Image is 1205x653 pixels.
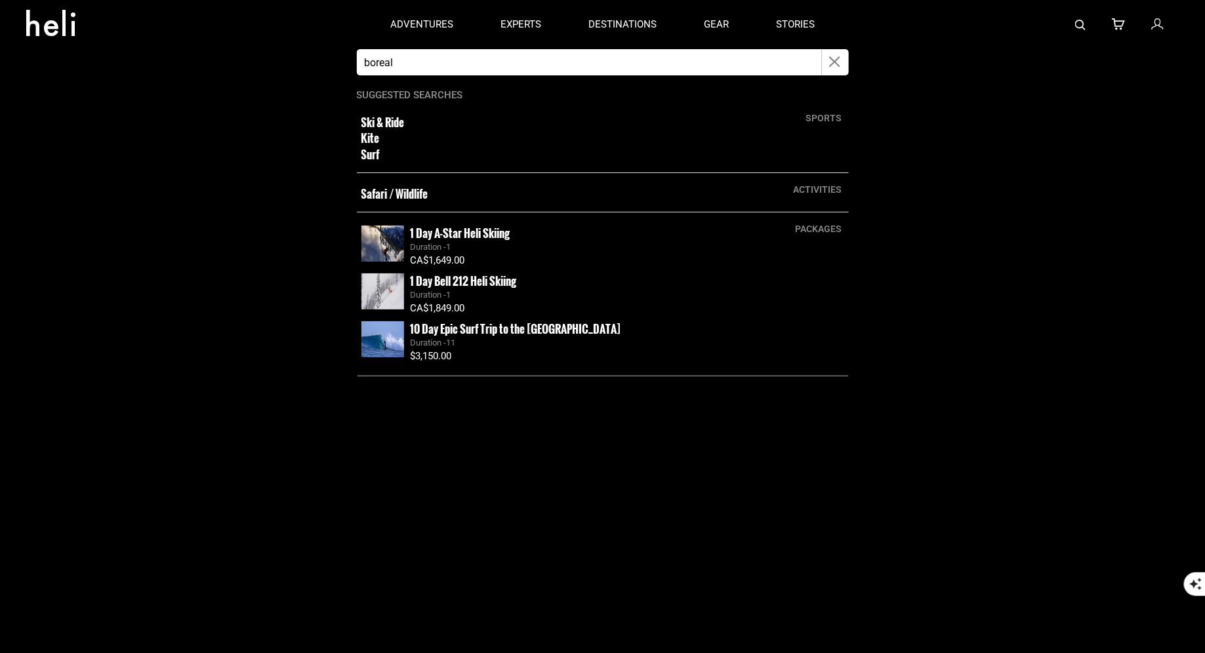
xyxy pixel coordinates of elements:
span: $3,150.00 [411,350,452,362]
img: images [361,226,404,262]
small: 1 Day Bell 212 Heli Skiing [411,273,517,289]
input: Search by Sport, Trip or Operator [357,49,822,75]
span: CA$1,649.00 [411,254,465,266]
p: destinations [588,18,657,31]
span: 1 [447,242,451,252]
small: 1 Day A-Star Heli Skiing [411,225,510,241]
p: Suggested Searches [357,89,849,102]
span: CA$1,849.00 [411,302,465,314]
small: 10 Day Epic Surf Trip to the [GEOGRAPHIC_DATA] [411,321,621,337]
img: search-bar-icon.svg [1075,20,1086,30]
p: experts [500,18,541,31]
img: images [361,273,404,309]
p: adventures [390,18,453,31]
div: sports [800,111,849,125]
small: Kite [361,130,748,146]
div: packages [789,222,849,235]
div: activities [787,183,849,196]
div: Duration - [411,337,844,349]
small: Surf [361,147,748,163]
small: Safari / Wildlife [361,186,748,202]
span: 1 [447,290,451,300]
small: Ski & Ride [361,115,748,130]
span: 11 [447,338,456,347]
div: Duration - [411,241,844,254]
img: images [361,321,404,357]
div: Duration - [411,289,844,302]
